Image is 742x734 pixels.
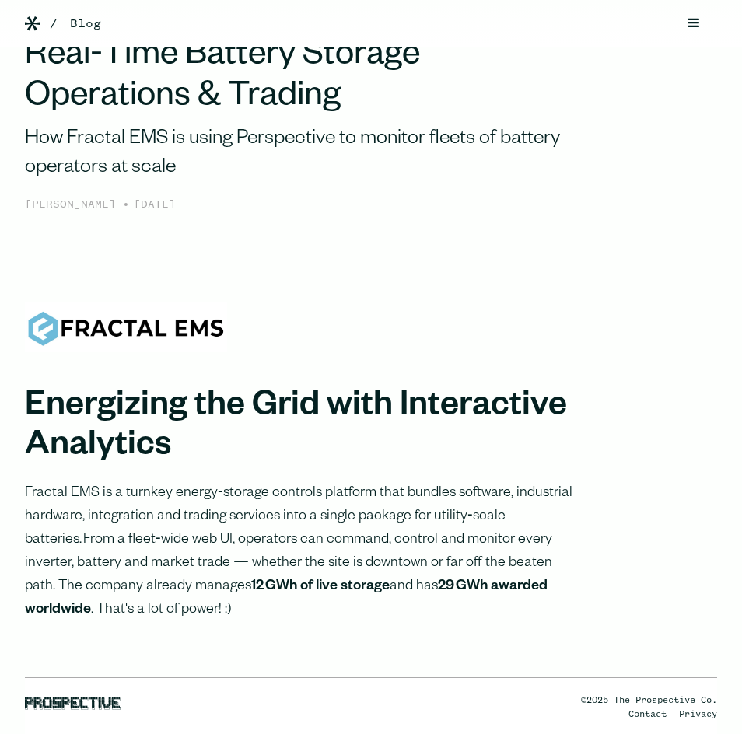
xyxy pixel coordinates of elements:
[70,15,101,33] a: Blog
[122,195,130,214] div: •
[251,579,390,595] strong: 12 GWh of live storage
[581,694,717,708] div: ©2025 The Prospective Co.
[25,197,122,214] div: [PERSON_NAME]
[25,482,572,622] p: Fractal EMS is a turnkey energy‑storage controls platform that bundles software, industrial hardw...
[628,710,667,719] a: Contact
[679,710,717,719] a: Privacy
[50,15,58,33] div: /
[25,579,548,618] strong: 29 GWh awarded worldwide
[134,197,176,214] div: [DATE]
[25,390,567,467] strong: Energizing the Grid with Interactive Analytics
[25,126,572,183] div: How Fractal EMS is using Perspective to monitor fleets of battery operators at scale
